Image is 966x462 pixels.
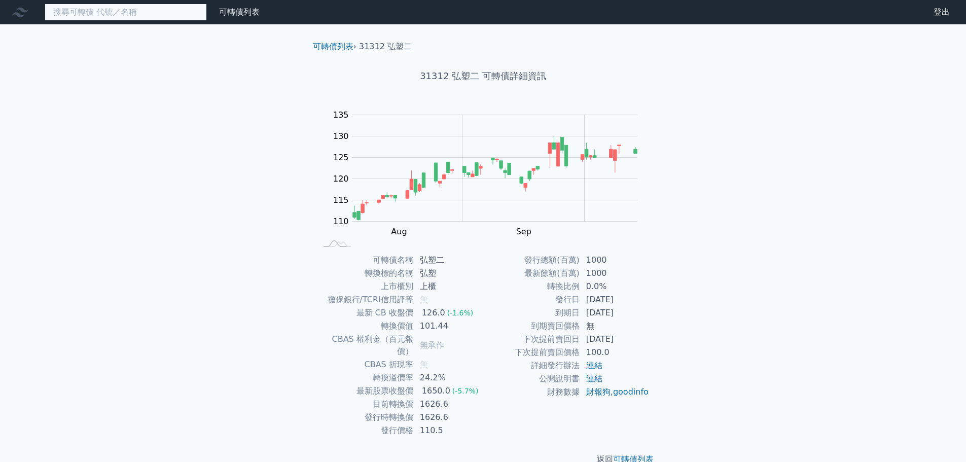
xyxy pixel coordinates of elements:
[483,359,580,372] td: 詳細發行辦法
[333,153,349,162] tspan: 125
[580,293,650,306] td: [DATE]
[391,227,407,236] tspan: Aug
[586,387,611,397] a: 財報狗
[483,333,580,346] td: 下次提前賣回日
[420,360,428,369] span: 無
[586,361,602,370] a: 連結
[580,254,650,267] td: 1000
[317,333,414,358] td: CBAS 權利金（百元報價）
[452,387,479,395] span: (-5.7%)
[328,110,653,236] g: Chart
[483,372,580,385] td: 公開說明書
[580,306,650,319] td: [DATE]
[613,387,649,397] a: goodinfo
[483,346,580,359] td: 下次提前賣回價格
[414,371,483,384] td: 24.2%
[483,385,580,399] td: 財務數據
[317,371,414,384] td: 轉換溢價率
[483,280,580,293] td: 轉換比例
[219,7,260,17] a: 可轉債列表
[414,280,483,293] td: 上櫃
[305,69,662,83] h1: 31312 弘塑二 可轉債詳細資訊
[317,280,414,293] td: 上市櫃別
[45,4,207,21] input: 搜尋可轉債 代號／名稱
[414,254,483,267] td: 弘塑二
[580,267,650,280] td: 1000
[414,267,483,280] td: 弘塑
[414,411,483,424] td: 1626.6
[317,424,414,437] td: 發行價格
[483,306,580,319] td: 到期日
[317,267,414,280] td: 轉換標的名稱
[580,319,650,333] td: 無
[516,227,531,236] tspan: Sep
[333,174,349,184] tspan: 120
[414,319,483,333] td: 101.44
[586,374,602,383] a: 連結
[483,267,580,280] td: 最新餘額(百萬)
[580,333,650,346] td: [DATE]
[317,384,414,398] td: 最新股票收盤價
[317,411,414,424] td: 發行時轉換價
[313,42,353,51] a: 可轉債列表
[333,217,349,226] tspan: 110
[483,319,580,333] td: 到期賣回價格
[925,4,958,20] a: 登出
[333,195,349,205] tspan: 115
[420,307,447,319] div: 126.0
[414,398,483,411] td: 1626.6
[317,254,414,267] td: 可轉債名稱
[580,346,650,359] td: 100.0
[313,41,356,53] li: ›
[580,280,650,293] td: 0.0%
[317,306,414,319] td: 最新 CB 收盤價
[414,424,483,437] td: 110.5
[317,358,414,371] td: CBAS 折現率
[580,385,650,399] td: ,
[420,385,452,397] div: 1650.0
[420,340,444,350] span: 無承作
[317,293,414,306] td: 擔保銀行/TCRI信用評等
[483,254,580,267] td: 發行總額(百萬)
[333,131,349,141] tspan: 130
[447,309,474,317] span: (-1.6%)
[420,295,428,304] span: 無
[317,319,414,333] td: 轉換價值
[333,110,349,120] tspan: 135
[483,293,580,306] td: 發行日
[359,41,412,53] li: 31312 弘塑二
[317,398,414,411] td: 目前轉換價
